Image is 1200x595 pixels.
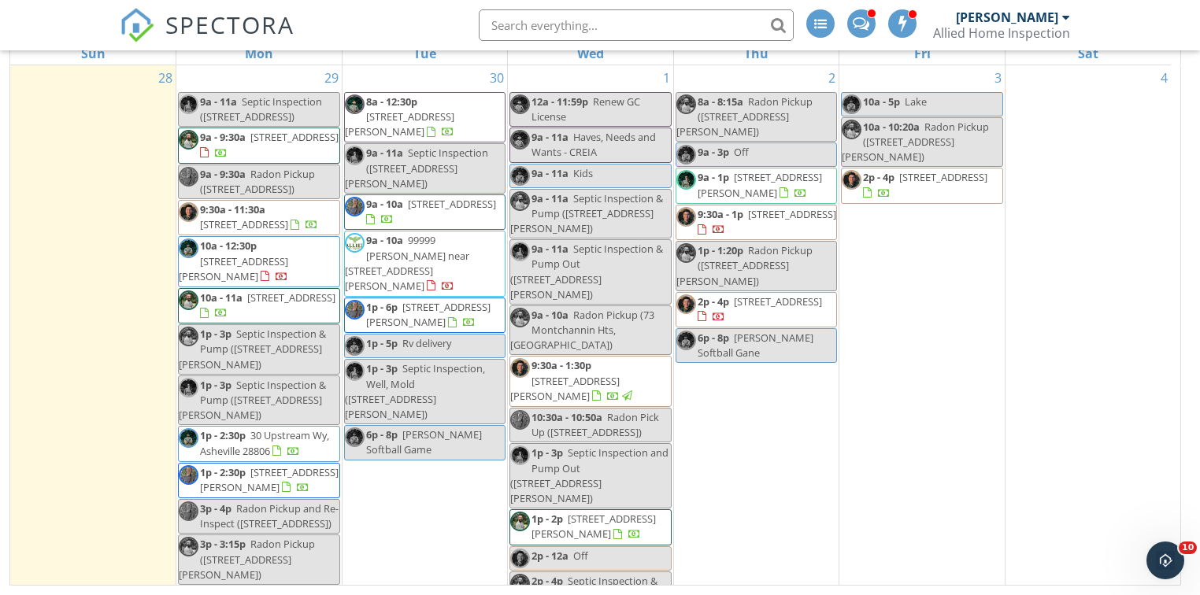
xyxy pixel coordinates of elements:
[573,166,593,180] span: Kids
[178,426,340,461] a: 1p - 2:30p 30 Upstream Wy, Asheville 28806
[344,92,506,143] a: 8a - 12:30p [STREET_ADDRESS][PERSON_NAME]
[698,331,729,345] span: 6p - 8p
[200,217,288,231] span: [STREET_ADDRESS]
[408,197,496,211] span: [STREET_ADDRESS]
[345,361,485,421] span: Septic Inspection, Well, Mold ([STREET_ADDRESS][PERSON_NAME])
[345,336,365,356] img: chuck_headshot.jpg
[165,8,294,41] span: SPECTORA
[179,465,198,485] img: img_9430.jpeg
[200,501,339,530] span: Radon Pickup and Re-Inspect ([STREET_ADDRESS])
[510,130,530,150] img: dustin_headshot.jpg
[863,170,894,184] span: 2p - 4p
[366,300,491,329] span: [STREET_ADDRESS][PERSON_NAME]
[366,336,398,350] span: 1p - 5p
[78,42,109,65] a: Sunday
[179,238,288,283] a: 10a - 12:30p [STREET_ADDRESS][PERSON_NAME]
[510,358,635,402] a: 9:30a - 1:30p [STREET_ADDRESS][PERSON_NAME]
[200,428,246,442] span: 1p - 2:30p
[345,361,365,381] img: lindsay_headshot.jpg
[366,300,398,314] span: 1p - 6p
[200,167,315,196] span: Radon Pickup ([STREET_ADDRESS])
[179,167,198,187] img: img_9430.jpeg
[531,94,588,109] span: 12a - 11:59p
[531,512,656,541] a: 1p - 2p [STREET_ADDRESS][PERSON_NAME]
[344,194,506,230] a: 9a - 10a [STREET_ADDRESS]
[509,509,672,545] a: 1p - 2p [STREET_ADDRESS][PERSON_NAME]
[510,410,530,430] img: img_9430.jpeg
[345,146,365,165] img: lindsay_headshot.jpg
[734,294,822,309] span: [STREET_ADDRESS]
[345,233,365,253] img: allied__mainlogo_2color.jpg
[1157,65,1171,91] a: Go to October 4, 2025
[825,65,839,91] a: Go to October 2, 2025
[734,145,749,159] span: Off
[510,445,530,465] img: lindsay_headshot.jpg
[531,549,569,563] span: 2p - 12a
[531,308,569,322] span: 9a - 10a
[510,374,620,403] span: [STREET_ADDRESS][PERSON_NAME]
[179,130,198,150] img: img_4297.jpeg
[510,308,530,327] img: img_4297.jpeg
[676,292,838,327] a: 2p - 4p [STREET_ADDRESS]
[510,445,669,505] span: Septic Inspection and Pump Out ([STREET_ADDRESS][PERSON_NAME])
[531,410,602,424] span: 10:30a - 10:50a
[698,207,743,221] span: 9:30a - 1p
[366,197,496,226] a: 9a - 10a [STREET_ADDRESS]
[200,202,265,216] span: 9:30a - 11:30a
[321,65,342,91] a: Go to September 29, 2025
[510,191,530,211] img: img_4297.jpeg
[179,537,315,581] span: Radon Pickup ([STREET_ADDRESS][PERSON_NAME])
[345,146,488,190] span: Septic Inspection ([STREET_ADDRESS][PERSON_NAME])
[911,42,934,65] a: Friday
[345,233,469,293] a: 9a - 10a 99999 [PERSON_NAME] near [STREET_ADDRESS][PERSON_NAME]
[479,9,794,41] input: Search everything...
[178,463,340,498] a: 1p - 2:30p [STREET_ADDRESS][PERSON_NAME]
[842,120,861,139] img: img_4297.jpeg
[345,109,454,139] span: [STREET_ADDRESS][PERSON_NAME]
[366,300,491,329] a: 1p - 6p [STREET_ADDRESS][PERSON_NAME]
[842,94,861,114] img: chuck_headshot.jpg
[510,94,530,114] img: dustin_headshot.jpg
[991,65,1005,91] a: Go to October 3, 2025
[200,290,243,305] span: 10a - 11a
[200,238,257,253] span: 10a - 12:30p
[250,130,339,144] span: [STREET_ADDRESS]
[531,191,569,205] span: 9a - 11a
[698,243,743,257] span: 1p - 1:20p
[366,233,403,247] span: 9a - 10a
[531,445,563,460] span: 1p - 3p
[510,191,663,235] span: Septic Inspection & Pump ([STREET_ADDRESS][PERSON_NAME])
[574,42,607,65] a: Wednesday
[345,233,469,293] span: 99999 [PERSON_NAME] near [STREET_ADDRESS][PERSON_NAME]
[200,428,329,457] span: 30 Upstream Wy, Asheville 28806
[676,94,696,114] img: img_4297.jpeg
[698,331,813,360] span: [PERSON_NAME] Softball Gane
[200,501,231,516] span: 3p - 4p
[247,290,335,305] span: [STREET_ADDRESS]
[698,170,822,199] span: [STREET_ADDRESS][PERSON_NAME]
[676,243,813,287] span: Radon Pickup ([STREET_ADDRESS][PERSON_NAME])
[676,243,696,263] img: img_4297.jpeg
[200,94,237,109] span: 9a - 11a
[179,327,198,346] img: img_4297.jpeg
[200,465,339,494] span: [STREET_ADDRESS][PERSON_NAME]
[676,170,696,190] img: lindsay_headshot.jpg
[531,512,563,526] span: 1p - 2p
[863,170,987,199] a: 2p - 4p [STREET_ADDRESS]
[155,65,176,91] a: Go to September 28, 2025
[345,427,365,447] img: chuck_headshot.jpg
[120,8,154,42] img: The Best Home Inspection Software - Spectora
[179,501,198,521] img: img_9430.jpeg
[510,242,530,261] img: lindsay_headshot.jpg
[676,294,696,314] img: robertino.png
[179,254,288,283] span: [STREET_ADDRESS][PERSON_NAME]
[748,207,836,221] span: [STREET_ADDRESS]
[676,168,838,203] a: 9a - 1p [STREET_ADDRESS][PERSON_NAME]
[366,361,398,375] span: 1p - 3p
[200,202,318,231] a: 9:30a - 11:30a [STREET_ADDRESS]
[366,197,403,211] span: 9a - 10a
[531,512,656,541] span: [STREET_ADDRESS][PERSON_NAME]
[531,130,656,159] span: Haves, Needs and Wants - CREIA
[179,94,198,114] img: lindsay_headshot.jpg
[1146,541,1184,579] iframe: Intercom live chat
